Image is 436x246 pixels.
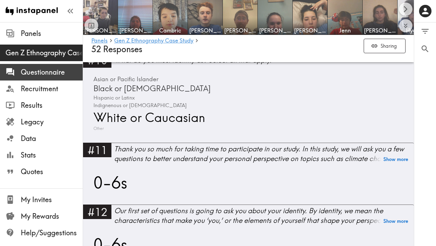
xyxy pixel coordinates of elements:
[114,206,414,225] div: Our first set of questions is going to ask you about your identity. By identity, we mean the char...
[21,150,83,160] span: Stats
[21,67,83,77] span: Questionnaire
[21,228,83,238] span: Help/Suggestions
[21,29,83,38] span: Panels
[224,27,256,34] span: [PERSON_NAME]
[383,216,408,226] button: Show more
[294,27,326,34] span: [PERSON_NAME]
[84,27,116,34] span: [PERSON_NAME]
[21,167,83,177] span: Quotes
[399,19,412,32] button: Expand to show all items
[414,40,436,58] button: Search
[91,38,108,44] a: Panels
[21,101,83,110] span: Results
[383,154,408,164] button: Show more
[189,27,221,34] span: [PERSON_NAME]
[114,144,414,163] div: Thank you so much for taking time to participate in our study. In this study, we will ask you a f...
[21,84,83,94] span: Recruitment
[21,211,83,221] span: My Rewards
[83,143,414,169] a: #11Thank you so much for taking time to participate in our study. In this study, we will ask you ...
[83,143,111,157] div: #11
[399,2,412,16] button: Scroll right
[329,27,361,34] span: Jenn
[114,38,193,44] a: Gen Z Ethnography Case Study
[92,125,104,132] span: Other
[83,53,414,72] a: #10What do you most identify as? Select all that apply.
[399,27,431,34] span: Hydiya
[21,134,83,143] span: Data
[92,75,158,84] span: Asian or Pacific Islander
[414,22,436,40] button: Filter Responses
[154,27,186,34] span: Cambric
[420,44,430,54] span: Search
[21,117,83,127] span: Legacy
[92,83,211,94] span: Black or [DEMOGRAPHIC_DATA]
[92,102,187,109] span: Indignenous or [DEMOGRAPHIC_DATA]
[364,39,406,54] button: Sharing
[21,195,83,205] span: My Invites
[92,94,135,102] span: Hispanic or Latinx
[119,27,151,34] span: [PERSON_NAME]
[92,109,205,125] span: White or Caucasian
[364,27,396,34] span: [PERSON_NAME]
[420,27,430,36] span: Filter Responses
[83,205,414,231] a: #12Our first set of questions is going to ask you about your identity. By identity, we mean the c...
[84,19,98,32] button: Toggle between responses and questions
[83,205,111,219] div: #12
[91,44,142,54] span: 52 Responses
[92,172,127,193] span: 0-6s
[259,27,291,34] span: [PERSON_NAME]
[6,48,83,58] span: Gen Z Ethnography Case Study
